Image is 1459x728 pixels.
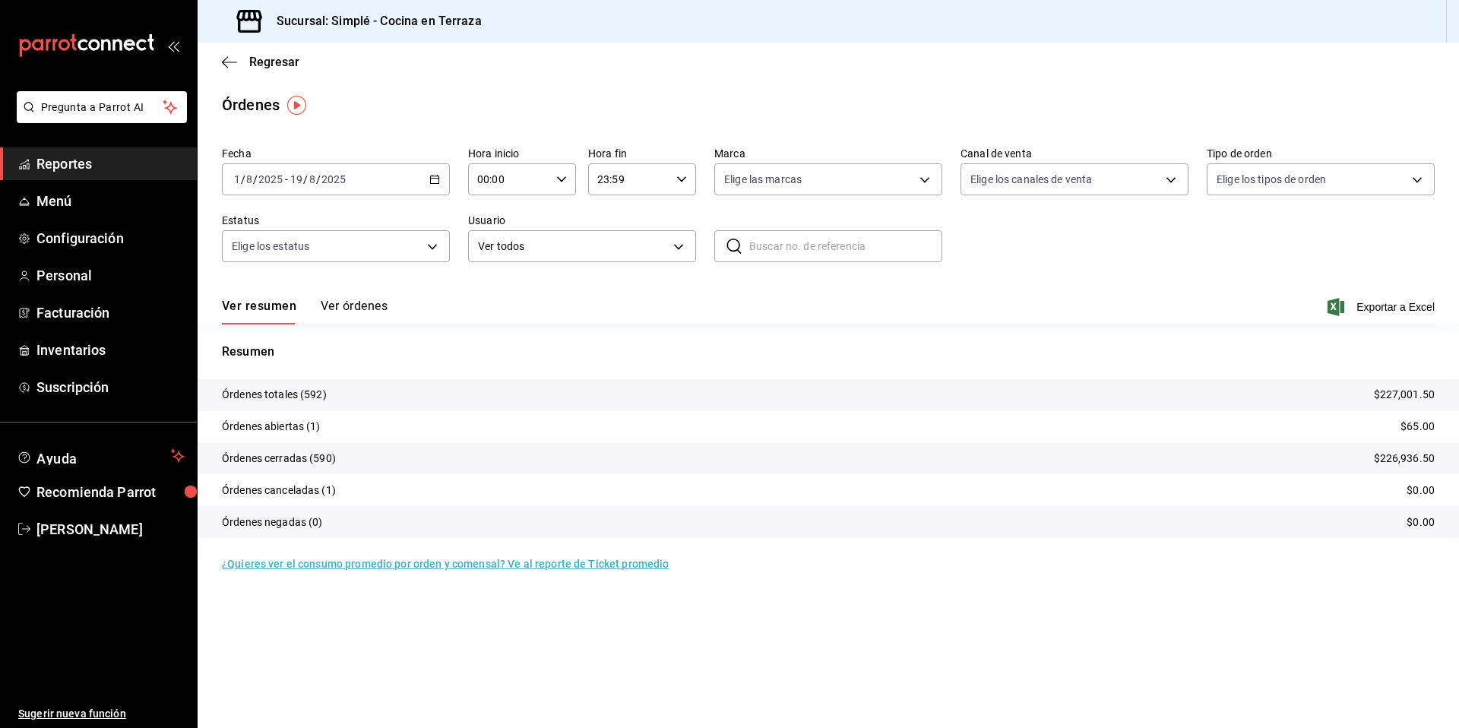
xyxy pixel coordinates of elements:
p: Órdenes abiertas (1) [222,419,321,435]
button: Exportar a Excel [1331,298,1435,316]
span: / [253,173,258,185]
label: Fecha [222,148,450,159]
span: Elige las marcas [724,172,802,187]
span: Personal [36,265,185,286]
a: ¿Quieres ver el consumo promedio por orden y comensal? Ve al reporte de Ticket promedio [222,558,669,570]
button: Regresar [222,55,299,69]
div: navigation tabs [222,299,388,324]
span: Inventarios [36,340,185,360]
img: Tooltip marker [287,96,306,115]
label: Hora inicio [468,148,576,159]
span: [PERSON_NAME] [36,519,185,540]
p: $227,001.50 [1374,387,1435,403]
button: Ver resumen [222,299,296,324]
span: Elige los canales de venta [970,172,1092,187]
p: Resumen [222,343,1435,361]
input: ---- [321,173,347,185]
span: Elige los estatus [232,239,309,254]
span: / [241,173,245,185]
span: Pregunta a Parrot AI [41,100,163,116]
label: Usuario [468,215,696,226]
span: Configuración [36,228,185,248]
span: Ayuda [36,447,165,465]
span: / [316,173,321,185]
label: Marca [714,148,942,159]
p: Órdenes negadas (0) [222,514,323,530]
span: Facturación [36,302,185,323]
a: Pregunta a Parrot AI [11,110,187,126]
button: Pregunta a Parrot AI [17,91,187,123]
span: / [303,173,308,185]
input: -- [245,173,253,185]
p: $65.00 [1400,419,1435,435]
span: Reportes [36,154,185,174]
p: $0.00 [1407,483,1435,499]
input: -- [290,173,303,185]
button: open_drawer_menu [167,40,179,52]
span: Suscripción [36,377,185,397]
span: Menú [36,191,185,211]
input: -- [309,173,316,185]
span: Sugerir nueva función [18,706,185,722]
p: Órdenes cerradas (590) [222,451,336,467]
input: -- [233,173,241,185]
div: Órdenes [222,93,280,116]
p: $226,936.50 [1374,451,1435,467]
label: Tipo de orden [1207,148,1435,159]
button: Ver órdenes [321,299,388,324]
span: Ver todos [478,239,668,255]
span: Elige los tipos de orden [1217,172,1326,187]
span: - [285,173,288,185]
span: Recomienda Parrot [36,482,185,502]
label: Canal de venta [961,148,1188,159]
input: Buscar no. de referencia [749,231,942,261]
label: Estatus [222,215,450,226]
span: Regresar [249,55,299,69]
p: Órdenes canceladas (1) [222,483,336,499]
p: $0.00 [1407,514,1435,530]
input: ---- [258,173,283,185]
p: Órdenes totales (592) [222,387,327,403]
h3: Sucursal: Simplé - Cocina en Terraza [264,12,482,30]
label: Hora fin [588,148,696,159]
